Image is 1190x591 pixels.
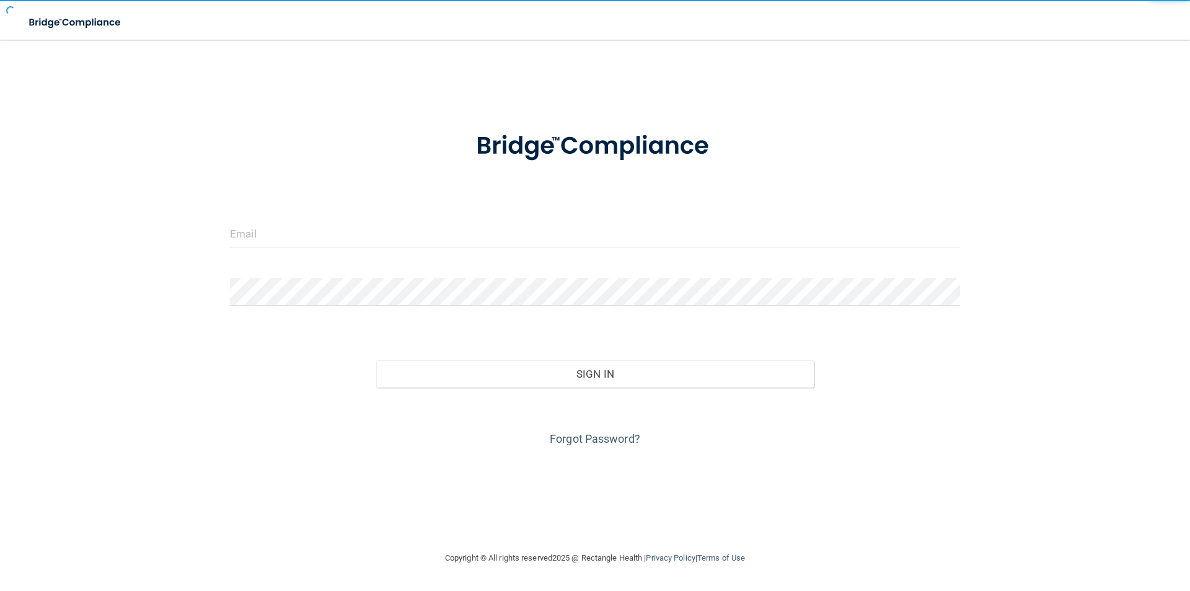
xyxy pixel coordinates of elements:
a: Privacy Policy [646,553,695,562]
a: Terms of Use [697,553,745,562]
img: bridge_compliance_login_screen.278c3ca4.svg [451,114,739,179]
a: Forgot Password? [550,432,640,445]
img: bridge_compliance_login_screen.278c3ca4.svg [19,10,133,35]
button: Sign In [376,360,814,388]
div: Copyright © All rights reserved 2025 @ Rectangle Health | | [369,538,821,578]
input: Email [230,220,960,247]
